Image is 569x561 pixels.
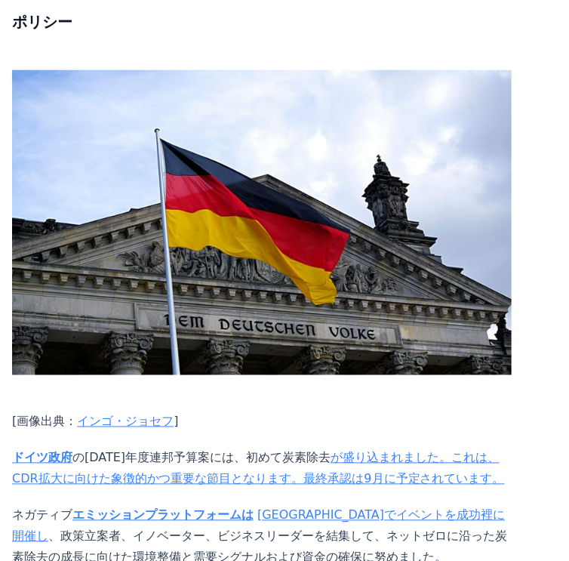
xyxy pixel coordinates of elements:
[12,508,505,544] a: [GEOGRAPHIC_DATA]でイベントを成功裡に開催し
[12,508,72,522] font: ネガティブ
[12,415,77,429] font: [画像出典：
[12,451,72,465] a: ドイツ政府
[72,508,254,522] a: エミッションプラットフォームは
[222,451,331,465] font: は、初めて炭素除去
[85,451,222,465] font: [DATE]年度連邦予算案に
[72,451,85,465] font: の
[12,451,505,486] a: が盛り込まれました。これは、CDR拡大に向けた象徴的かつ重要な節目となります。最終承認は9月に予定されています。
[12,70,512,375] img: ブログ投稿画像
[77,415,174,429] a: インゴ・ジョセフ
[12,13,72,31] font: ポリシー
[174,415,178,429] font: ]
